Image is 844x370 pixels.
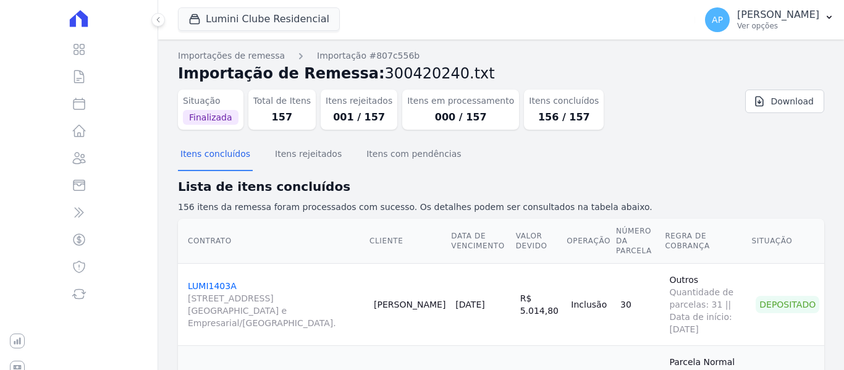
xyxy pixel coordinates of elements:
[737,21,819,31] p: Ver opções
[515,263,567,345] td: R$ 5.014,80
[566,263,615,345] td: Inclusão
[178,201,824,214] p: 156 itens da remessa foram processados com sucesso. Os detalhes podem ser consultados na tabela a...
[326,110,392,125] dd: 001 / 157
[615,219,664,264] th: Número da Parcela
[385,65,495,82] span: 300420240.txt
[407,95,514,107] dt: Itens em processamento
[515,219,567,264] th: Valor devido
[669,286,746,335] span: Quantidade de parcelas: 31 || Data de início: [DATE]
[326,95,392,107] dt: Itens rejeitados
[188,281,364,329] a: LUMI1403A[STREET_ADDRESS][GEOGRAPHIC_DATA] e Empresarial/[GEOGRAPHIC_DATA].
[756,296,819,313] div: Depositado
[745,90,824,113] a: Download
[183,95,238,107] dt: Situação
[529,110,599,125] dd: 156 / 157
[615,263,664,345] td: 30
[529,95,599,107] dt: Itens concluídos
[183,110,238,125] span: Finalizada
[751,219,824,264] th: Situação
[253,110,311,125] dd: 157
[407,110,514,125] dd: 000 / 157
[178,219,369,264] th: Contrato
[178,7,340,31] button: Lumini Clube Residencial
[369,263,450,345] td: [PERSON_NAME]
[712,15,723,24] span: AP
[253,95,311,107] dt: Total de Itens
[188,292,364,329] span: [STREET_ADDRESS][GEOGRAPHIC_DATA] e Empresarial/[GEOGRAPHIC_DATA].
[369,219,450,264] th: Cliente
[566,219,615,264] th: Operação
[450,219,515,264] th: Data de Vencimento
[178,62,824,85] h2: Importação de Remessa:
[737,9,819,21] p: [PERSON_NAME]
[695,2,844,37] button: AP [PERSON_NAME] Ver opções
[664,263,751,345] td: Outros
[664,219,751,264] th: Regra de Cobrança
[178,49,285,62] a: Importações de remessa
[178,177,824,196] h2: Lista de itens concluídos
[364,139,463,171] button: Itens com pendências
[178,49,824,62] nav: Breadcrumb
[317,49,420,62] a: Importação #807c556b
[272,139,344,171] button: Itens rejeitados
[450,263,515,345] td: [DATE]
[178,139,253,171] button: Itens concluídos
